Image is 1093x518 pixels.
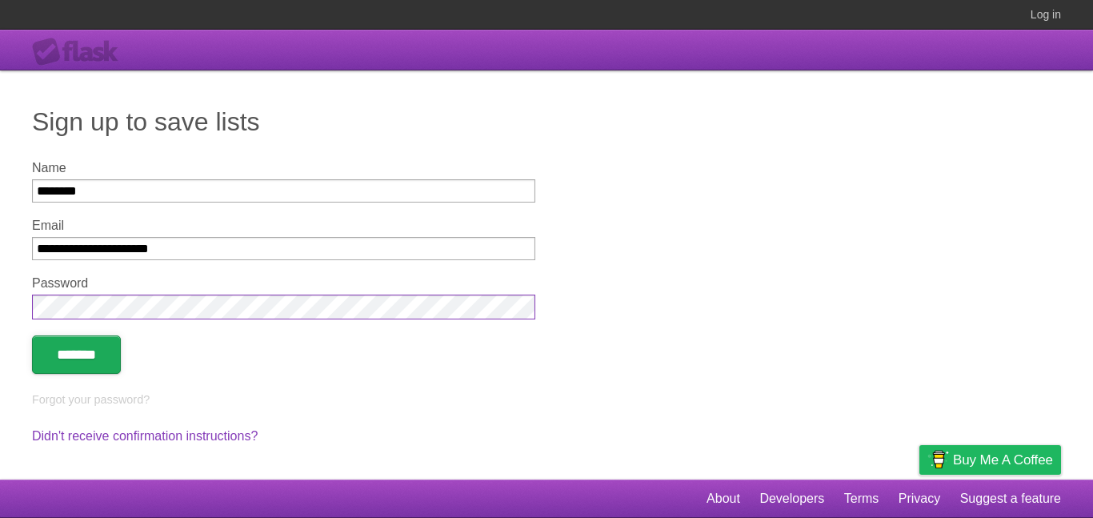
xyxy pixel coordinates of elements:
[32,429,258,443] a: Didn't receive confirmation instructions?
[844,484,879,514] a: Terms
[759,484,824,514] a: Developers
[960,484,1061,514] a: Suggest a feature
[707,484,740,514] a: About
[32,393,150,406] a: Forgot your password?
[32,102,1061,141] h1: Sign up to save lists
[919,445,1061,475] a: Buy me a coffee
[32,161,535,175] label: Name
[927,446,949,473] img: Buy me a coffee
[32,219,535,233] label: Email
[32,38,128,66] div: Flask
[32,276,535,291] label: Password
[899,484,940,514] a: Privacy
[953,446,1053,474] span: Buy me a coffee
